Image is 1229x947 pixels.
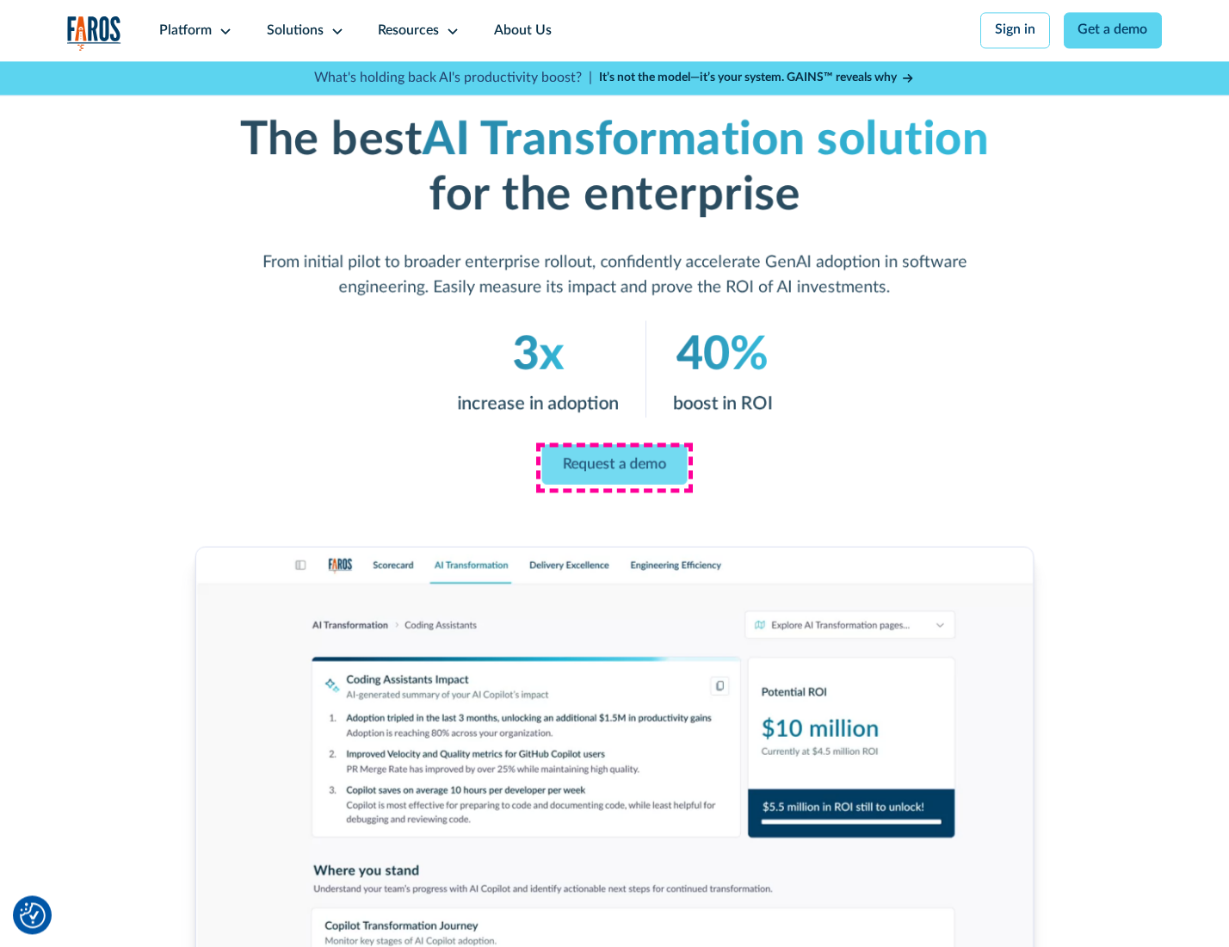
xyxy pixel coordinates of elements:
[676,331,769,378] em: 40%
[542,444,688,485] a: Request a demo
[599,69,916,87] a: It’s not the model—it’s your system. GAINS™ reveals why
[512,331,564,378] em: 3x
[980,12,1050,48] a: Sign in
[20,902,46,928] button: Cookie Settings
[599,71,897,84] strong: It’s not the model—it’s your system. GAINS™ reveals why
[423,116,990,163] em: AI Transformation solution
[159,21,212,41] div: Platform
[429,172,800,219] strong: for the enterprise
[215,251,1013,300] p: From initial pilot to broader enterprise rollout, confidently accelerate GenAI adoption in softwa...
[457,390,618,418] p: increase in adoption
[67,15,122,51] img: Logo of the analytics and reporting company Faros.
[240,116,423,163] strong: The best
[314,68,592,89] p: What's holding back AI's productivity boost? |
[267,21,324,41] div: Solutions
[672,390,772,418] p: boost in ROI
[20,902,46,928] img: Revisit consent button
[67,15,122,51] a: home
[378,21,439,41] div: Resources
[1064,12,1163,48] a: Get a demo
